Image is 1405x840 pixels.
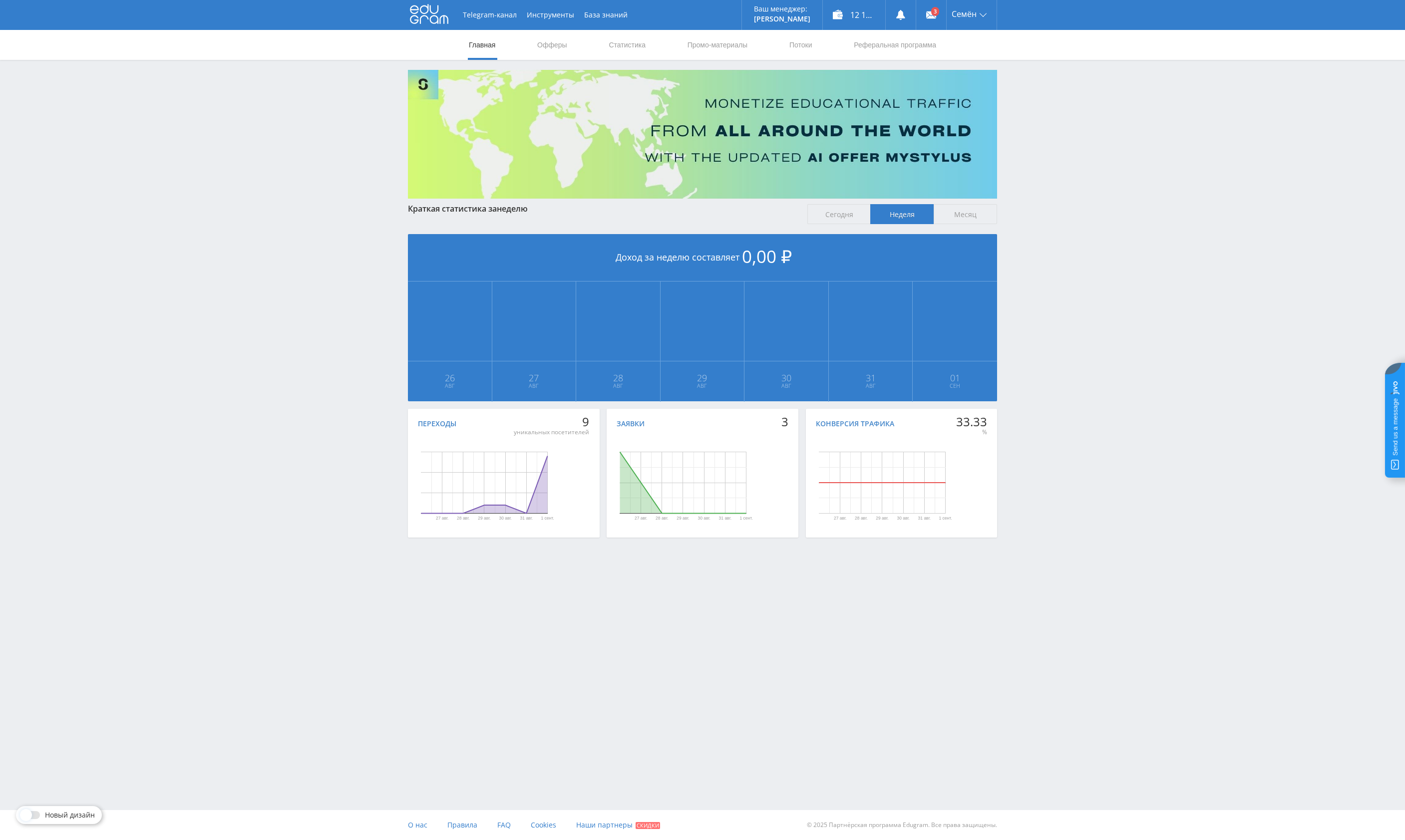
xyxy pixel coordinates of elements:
[754,5,810,13] p: Ваш менеджер:
[913,382,997,390] span: Сен
[493,374,576,382] span: 27
[707,810,997,840] div: © 2025 Партнёрская программа Edugram. Все права защищены.
[408,204,797,213] div: Краткая статистика за
[408,70,997,199] img: Banner
[934,204,997,224] span: Месяц
[635,516,647,521] text: 27 авг.
[408,374,491,382] span: 26
[497,203,528,214] span: неделю
[745,382,828,390] span: Авг
[939,516,952,521] text: 1 сент.
[497,820,511,830] span: FAQ
[677,516,690,521] text: 29 авг.
[514,428,589,436] div: уникальных посетителей
[952,10,977,18] span: Семён
[408,234,997,281] div: Доход за неделю составляет
[577,382,660,390] span: Авг
[636,822,660,829] span: Скидки
[754,15,810,23] p: [PERSON_NAME]
[687,30,748,60] a: Промо-материалы
[781,415,788,429] div: 3
[576,820,633,830] span: Наши партнеры
[447,810,477,840] a: Правила
[468,30,496,60] a: Главная
[447,820,477,830] span: Правила
[436,516,448,521] text: 27 авг.
[661,382,744,390] span: Авг
[698,516,710,521] text: 30 авг.
[913,374,997,382] span: 01
[816,420,894,428] div: Конверсия трафика
[608,30,647,60] a: Статистика
[45,811,95,819] span: Новый дизайн
[742,245,792,268] span: 0,00 ₽
[531,820,556,830] span: Cookies
[531,810,556,840] a: Cookies
[408,810,427,840] a: О нас
[520,516,533,521] text: 31 авг.
[587,433,779,533] svg: Диаграмма.
[514,415,589,429] div: 9
[656,516,668,521] text: 28 авг.
[418,420,456,428] div: Переходы
[388,433,580,533] svg: Диаграмма.
[956,415,987,429] div: 33.33
[956,428,987,436] div: %
[408,382,491,390] span: Авг
[577,374,660,382] span: 28
[897,516,909,521] text: 30 авг.
[541,516,554,521] text: 1 сент.
[576,810,660,840] a: Наши партнеры Скидки
[829,382,912,390] span: Авг
[719,516,731,521] text: 31 авг.
[833,516,846,521] text: 27 авг.
[807,204,871,224] span: Сегодня
[661,374,744,382] span: 29
[408,820,427,830] span: О нас
[855,516,867,521] text: 28 авг.
[497,810,511,840] a: FAQ
[876,516,888,521] text: 29 авг.
[829,374,912,382] span: 31
[870,204,934,224] span: Неделя
[788,30,813,60] a: Потоки
[786,433,978,533] svg: Диаграмма.
[493,382,576,390] span: Авг
[918,516,930,521] text: 31 авг.
[745,374,828,382] span: 30
[478,516,490,521] text: 29 авг.
[499,516,511,521] text: 30 авг.
[740,516,753,521] text: 1 сент.
[617,420,645,428] div: Заявки
[457,516,469,521] text: 28 авг.
[536,30,568,60] a: Офферы
[853,30,937,60] a: Реферальная программа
